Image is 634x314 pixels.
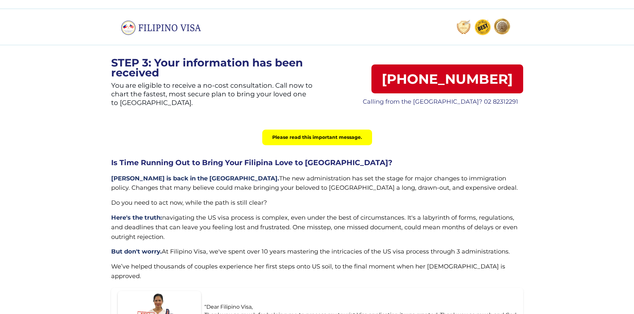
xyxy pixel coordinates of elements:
h2: Is Time Running Out to Bring Your Filipina Love to [GEOGRAPHIC_DATA]? [111,158,523,167]
p: You are eligible to receive a no-cost consultation. Call now to chart the fastest, most secure pl... [111,81,313,112]
p: STEP 3: Your information has been received [111,58,313,78]
span: The new administration has set the stage for major changes to immigration policy. Changes that ma... [111,175,518,192]
a: [PHONE_NUMBER] [371,64,523,93]
span: At Filipino Visa, we've spent over 10 years mastering the intricacies of the US visa process thro... [162,248,510,255]
p: Calling from the [GEOGRAPHIC_DATA]? 02 82312291 [358,97,523,107]
span: [PERSON_NAME] is back in the [GEOGRAPHIC_DATA]. [111,175,279,182]
span: navigating the US visa process is complex, even under the best of circumstances. It's a labyrinth... [111,214,518,241]
span: Do you need to act now, while the path is still clear? [111,199,267,206]
span: But don't worry. [111,248,162,255]
div: Please read this important message. [262,130,372,145]
span: Here's the truth: [111,214,162,221]
span: We’ve helped thousands of couples experience her first steps onto US soil, to the final moment wh... [111,263,505,280]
